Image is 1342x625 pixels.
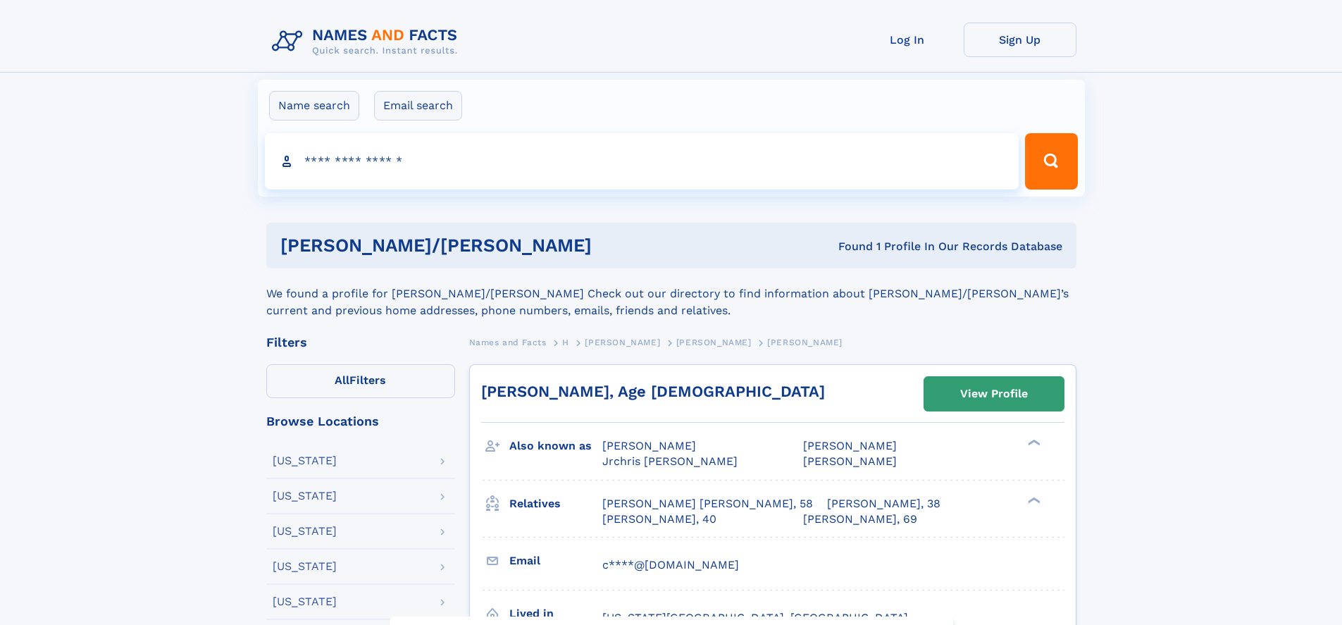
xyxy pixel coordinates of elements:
img: Logo Names and Facts [266,23,469,61]
span: [PERSON_NAME] [676,338,752,347]
span: [PERSON_NAME] [803,454,897,468]
button: Search Button [1025,133,1077,190]
span: [PERSON_NAME] [585,338,660,347]
div: [US_STATE] [273,596,337,607]
div: Filters [266,336,455,349]
span: [PERSON_NAME] [602,439,696,452]
a: [PERSON_NAME] [PERSON_NAME], 58 [602,496,813,512]
a: H [562,333,569,351]
span: [PERSON_NAME] [767,338,843,347]
div: [US_STATE] [273,526,337,537]
label: Email search [374,91,462,120]
h1: [PERSON_NAME]/[PERSON_NAME] [280,237,715,254]
div: ❯ [1024,438,1041,447]
a: [PERSON_NAME], 69 [803,512,917,527]
div: ❯ [1024,495,1041,505]
span: All [335,373,349,387]
span: H [562,338,569,347]
h3: Relatives [509,492,602,516]
a: [PERSON_NAME] [585,333,660,351]
a: [PERSON_NAME], Age [DEMOGRAPHIC_DATA] [481,383,825,400]
a: [PERSON_NAME], 40 [602,512,716,527]
h3: Email [509,549,602,573]
div: Found 1 Profile In Our Records Database [715,239,1062,254]
a: Names and Facts [469,333,547,351]
a: Sign Up [964,23,1076,57]
div: [US_STATE] [273,490,337,502]
div: View Profile [960,378,1028,410]
input: search input [265,133,1019,190]
div: We found a profile for [PERSON_NAME]/[PERSON_NAME] Check out our directory to find information ab... [266,268,1076,319]
span: Jrchris [PERSON_NAME] [602,454,738,468]
div: Browse Locations [266,415,455,428]
label: Name search [269,91,359,120]
a: [PERSON_NAME], 38 [827,496,940,512]
span: [US_STATE][GEOGRAPHIC_DATA], [GEOGRAPHIC_DATA] [602,611,908,624]
a: View Profile [924,377,1064,411]
div: [US_STATE] [273,455,337,466]
span: [PERSON_NAME] [803,439,897,452]
label: Filters [266,364,455,398]
a: Log In [851,23,964,57]
h3: Also known as [509,434,602,458]
div: [US_STATE] [273,561,337,572]
a: [PERSON_NAME] [676,333,752,351]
